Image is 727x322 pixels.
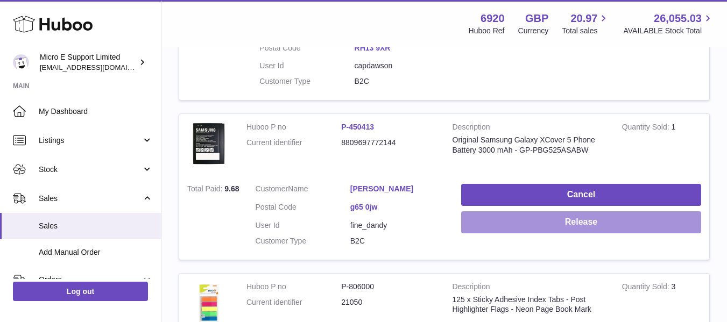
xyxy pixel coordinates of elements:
span: Listings [39,135,142,146]
span: Add Manual Order [39,247,153,257]
div: 125 x Sticky Adhesive Index Tabs - Post Highlighter Flags - Neon Page Book Mark [453,295,606,315]
span: Stock [39,164,142,175]
div: Original Samsung Galaxy XCover 5 Phone Battery 3000 mAh - GP-PBG525ASABW [453,135,606,155]
dd: 21050 [341,297,436,307]
div: Micro E Support Limited [40,52,137,73]
dd: B2C [350,236,445,246]
dt: User Id [256,220,350,231]
dt: User Id [259,61,354,71]
div: Currency [518,26,549,36]
dd: 8809697772144 [341,138,436,148]
a: Log out [13,282,148,301]
td: 1 [614,114,709,176]
span: Total sales [562,26,610,36]
div: Huboo Ref [469,26,505,36]
span: 9.68 [224,184,239,193]
strong: Total Paid [187,184,224,196]
dd: B2C [355,76,449,87]
dd: fine_dandy [350,220,445,231]
dt: Customer Type [259,76,354,87]
dd: P-806000 [341,282,436,292]
button: Cancel [461,184,701,206]
img: $_57.JPG [187,122,230,165]
dt: Huboo P no [246,122,341,132]
a: [PERSON_NAME] [350,184,445,194]
span: Sales [39,194,142,204]
dd: capdawson [355,61,449,71]
a: 26,055.03 AVAILABLE Stock Total [623,11,714,36]
span: Sales [39,221,153,231]
span: Customer [256,184,288,193]
span: 26,055.03 [654,11,702,26]
dt: Customer Type [256,236,350,246]
strong: Quantity Sold [622,123,672,134]
span: Orders [39,275,142,285]
dt: Name [256,184,350,197]
dt: Postal Code [256,202,350,215]
dt: Postal Code [259,43,354,56]
dt: Huboo P no [246,282,341,292]
span: AVAILABLE Stock Total [623,26,714,36]
span: My Dashboard [39,106,153,117]
a: 20.97 Total sales [562,11,610,36]
dt: Current identifier [246,297,341,307]
button: Release [461,211,701,233]
span: 20.97 [570,11,597,26]
img: contact@micropcsupport.com [13,54,29,70]
a: g65 0jw [350,202,445,212]
dt: Current identifier [246,138,341,148]
strong: Quantity Sold [622,282,672,294]
strong: Description [453,282,606,295]
strong: Description [453,122,606,135]
strong: 6920 [481,11,505,26]
a: P-450413 [341,123,374,131]
strong: GBP [525,11,548,26]
span: [EMAIL_ADDRESS][DOMAIN_NAME] [40,63,158,71]
a: RH13 9XR [355,43,449,53]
